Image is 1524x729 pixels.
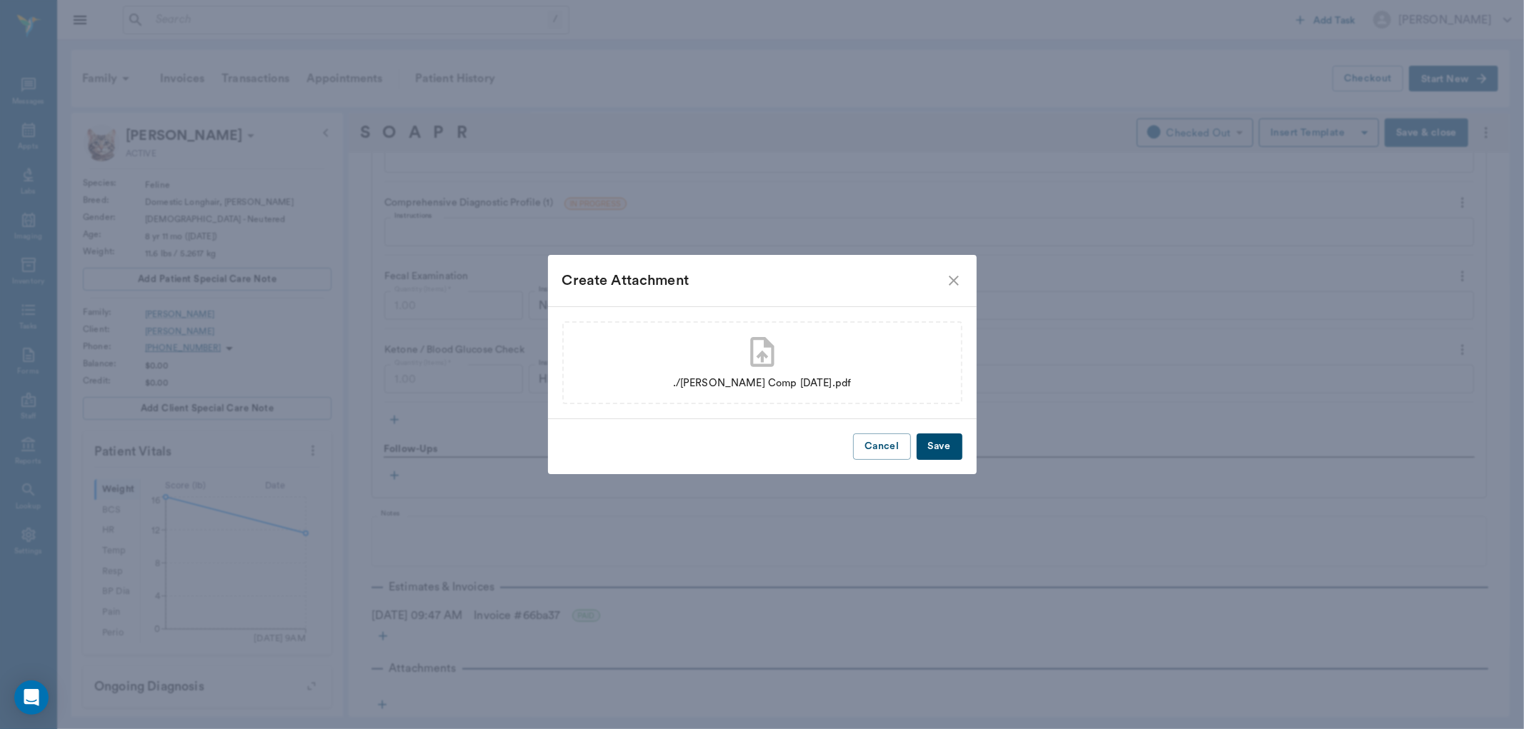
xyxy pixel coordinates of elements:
button: Cancel [853,433,910,460]
div: Create Attachment [562,269,945,292]
div: ./[PERSON_NAME] Comp [DATE].pdf [673,376,852,391]
button: Save [917,433,962,460]
button: close [945,272,962,289]
div: Open Intercom Messenger [14,680,49,715]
